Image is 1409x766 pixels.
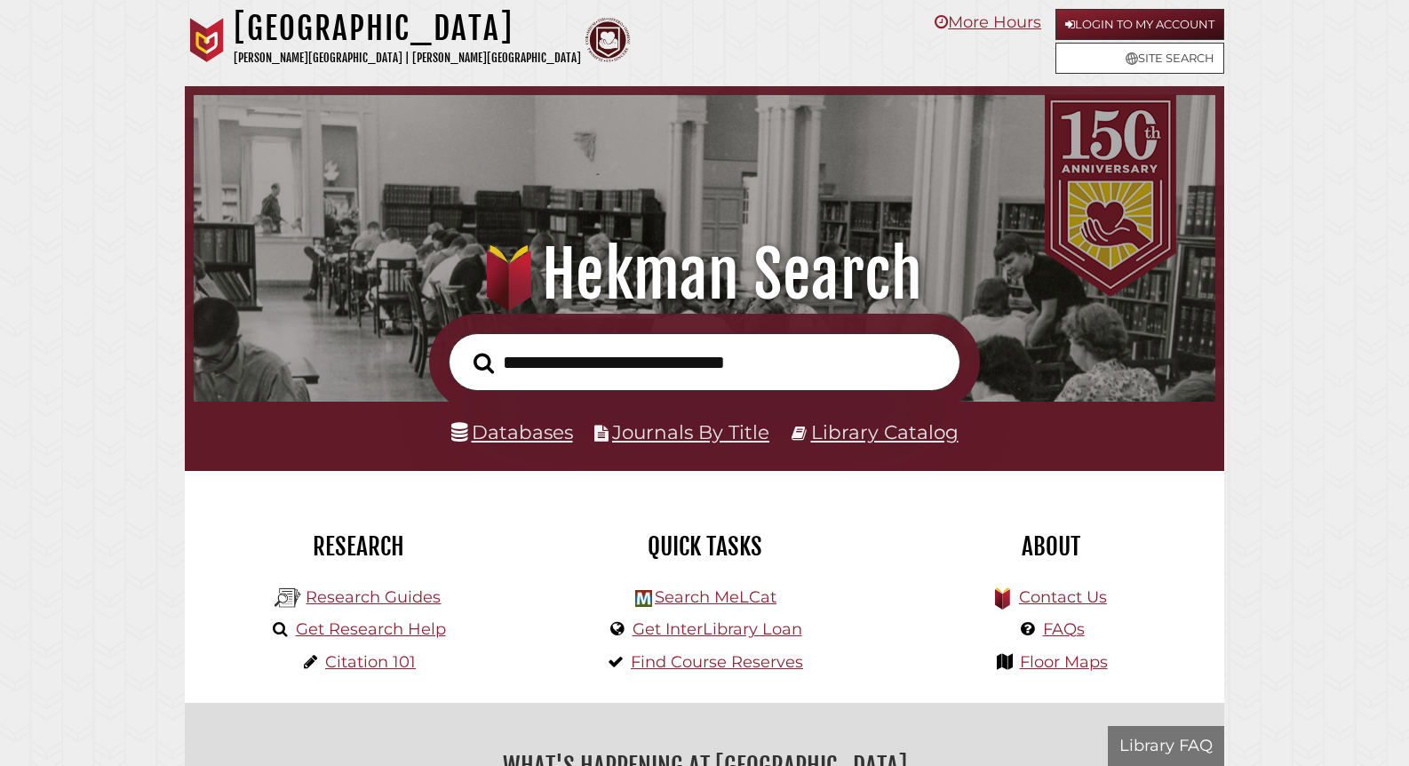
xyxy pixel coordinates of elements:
h2: About [891,531,1211,562]
h2: Quick Tasks [545,531,864,562]
a: Search MeLCat [655,587,776,607]
img: Hekman Library Logo [635,590,652,607]
a: Databases [451,420,573,443]
a: FAQs [1043,619,1085,639]
button: Search [465,347,503,379]
img: Calvin University [185,18,229,62]
a: Find Course Reserves [631,652,803,672]
a: Get InterLibrary Loan [633,619,802,639]
i: Search [474,352,494,374]
p: [PERSON_NAME][GEOGRAPHIC_DATA] | [PERSON_NAME][GEOGRAPHIC_DATA] [234,48,581,68]
img: Hekman Library Logo [275,585,301,611]
h2: Research [198,531,518,562]
a: Library Catalog [811,420,959,443]
a: Citation 101 [325,652,416,672]
a: Contact Us [1019,587,1107,607]
h1: [GEOGRAPHIC_DATA] [234,9,581,48]
a: Journals By Title [612,420,769,443]
a: Login to My Account [1055,9,1224,40]
a: Research Guides [306,587,441,607]
h1: Hekman Search [215,235,1194,314]
a: Get Research Help [296,619,446,639]
img: Calvin Theological Seminary [585,18,630,62]
a: More Hours [935,12,1041,32]
a: Site Search [1055,43,1224,74]
a: Floor Maps [1020,652,1108,672]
